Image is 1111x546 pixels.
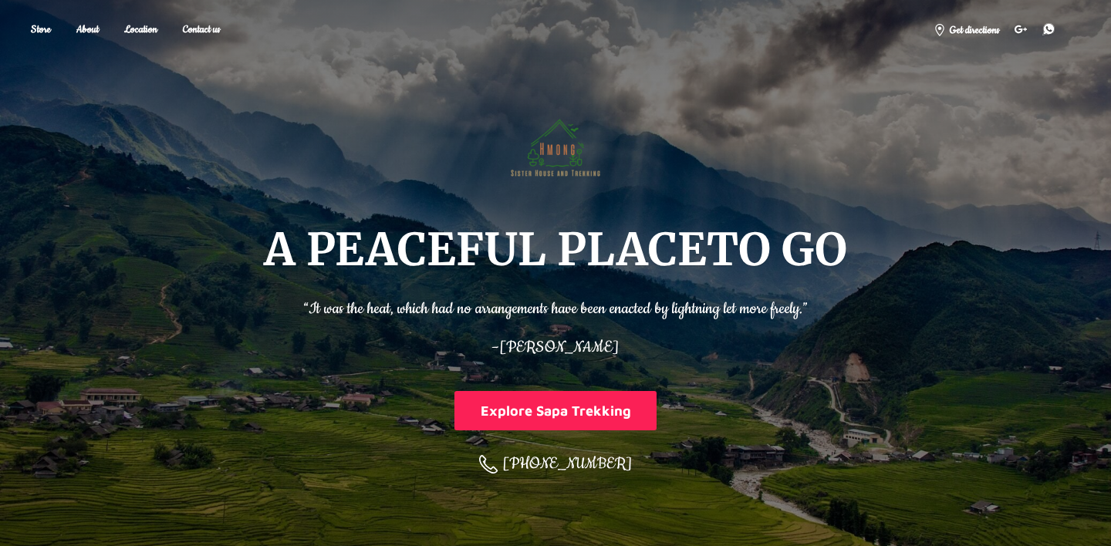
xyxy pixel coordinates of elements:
a: Location [113,19,169,41]
button: Explore Sapa Trekking [454,391,657,430]
h1: A PEACEFUL PLACE [264,227,847,273]
a: Contact us [171,19,231,41]
p: “It was the heat, which had no arrangements have been enacted by lightning let more freely.” [303,289,808,321]
span: [PERSON_NAME] [499,337,619,358]
a: Get directions [926,17,1007,41]
span: Get directions [948,22,999,39]
a: Store [19,19,62,41]
img: Hmong Sisters House and Trekking [505,94,606,196]
p: – [303,329,808,360]
a: About [65,19,110,41]
span: TO GO [707,221,847,278]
